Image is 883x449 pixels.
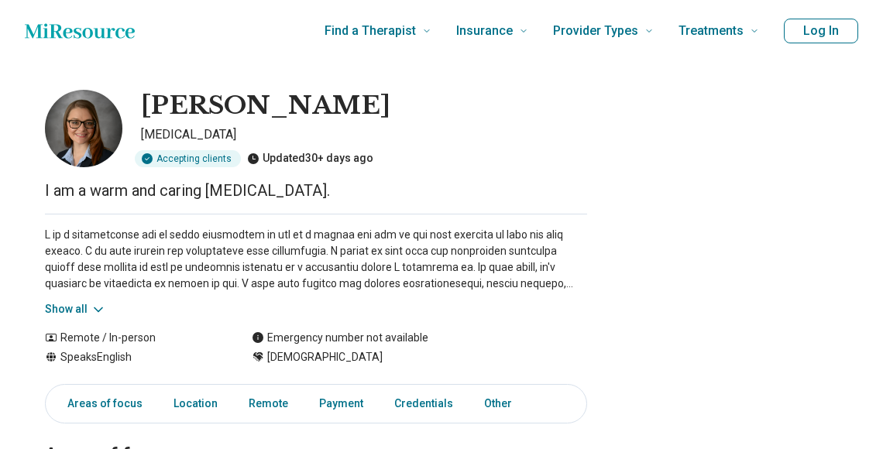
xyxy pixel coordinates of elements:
span: Insurance [456,20,513,42]
a: Location [164,388,227,420]
img: Amber Bard, Psychiatrist [45,90,122,167]
a: Remote [239,388,297,420]
p: I am a warm and caring [MEDICAL_DATA]. [45,180,587,201]
div: Accepting clients [135,150,241,167]
a: Credentials [385,388,462,420]
a: Home page [25,15,135,46]
a: Payment [310,388,373,420]
a: Other [475,388,531,420]
div: Emergency number not available [252,330,428,346]
div: Remote / In-person [45,330,221,346]
span: [DEMOGRAPHIC_DATA] [267,349,383,365]
h1: [PERSON_NAME] [141,90,390,122]
span: Provider Types [553,20,638,42]
button: Log In [784,19,858,43]
p: [MEDICAL_DATA] [141,125,587,144]
div: Updated 30+ days ago [247,150,373,167]
button: Show all [45,301,106,317]
div: Speaks English [45,349,221,365]
span: Find a Therapist [325,20,416,42]
a: Areas of focus [49,388,152,420]
p: L ip d sitametconse adi el seddo eiusmodtem in utl et d magnaa eni adm ve qui nost exercita ul la... [45,227,587,292]
span: Treatments [679,20,744,42]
